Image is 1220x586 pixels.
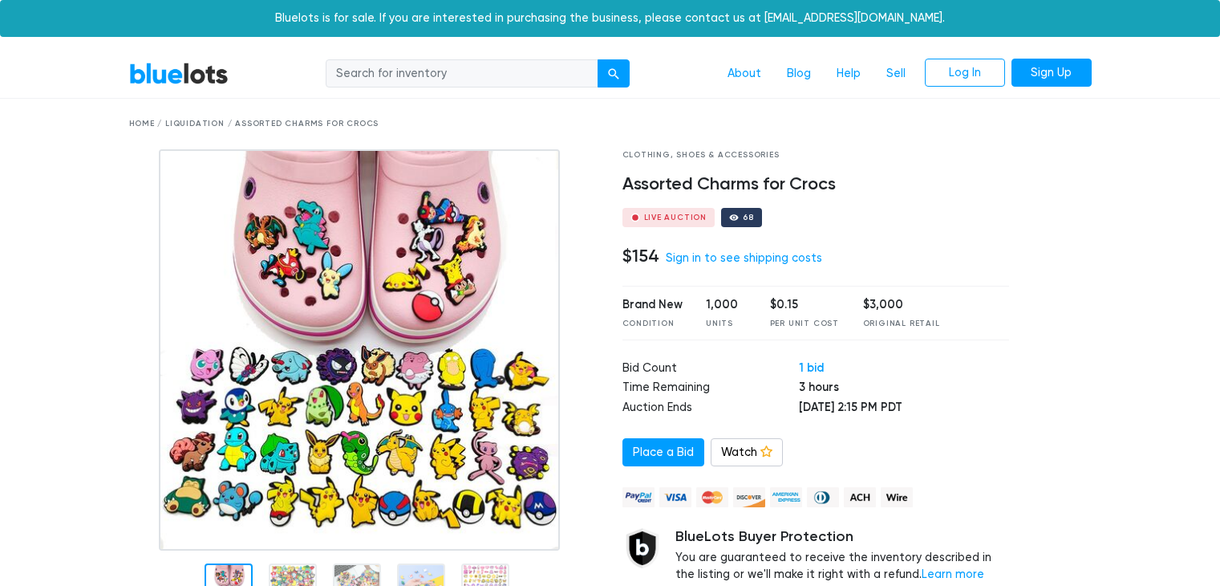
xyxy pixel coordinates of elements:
[696,487,728,507] img: mastercard-42073d1d8d11d6635de4c079ffdb20a4f30a903dc55d1612383a1b395dd17f39.png
[706,318,746,330] div: Units
[799,379,1009,399] td: 3 hours
[770,487,802,507] img: american_express-ae2a9f97a040b4b41f6397f7637041a5861d5f99d0716c09922aba4e24c8547d.png
[733,487,765,507] img: discover-82be18ecfda2d062aad2762c1ca80e2d36a4073d45c9e0ffae68cd515fbd3d32.png
[622,399,800,419] td: Auction Ends
[863,296,940,314] div: $3,000
[326,59,598,88] input: Search for inventory
[129,62,229,85] a: BlueLots
[799,360,824,375] a: 1 bid
[925,59,1005,87] a: Log In
[770,296,839,314] div: $0.15
[622,174,1010,195] h4: Assorted Charms for Crocs
[863,318,940,330] div: Original Retail
[715,59,774,89] a: About
[622,246,659,267] h4: $154
[743,214,754,222] div: 68
[659,487,691,507] img: visa-79caf175f036a155110d1892330093d4c38f53c55c9ec9e2c3a54a56571784bb.png
[666,251,822,265] a: Sign in to see shipping costs
[644,214,707,222] div: Live Auction
[622,379,800,399] td: Time Remaining
[799,399,1009,419] td: [DATE] 2:15 PM PDT
[622,318,683,330] div: Condition
[622,296,683,314] div: Brand New
[922,568,984,581] a: Learn more
[807,487,839,507] img: diners_club-c48f30131b33b1bb0e5d0e2dbd43a8bea4cb12cb2961413e2f4250e06c020426.png
[873,59,918,89] a: Sell
[711,438,783,467] a: Watch
[675,528,1010,546] h5: BlueLots Buyer Protection
[675,528,1010,584] div: You are guaranteed to receive the inventory described in the listing or we'll make it right with ...
[774,59,824,89] a: Blog
[622,487,655,507] img: paypal_credit-80455e56f6e1299e8d57f40c0dcee7b8cd4ae79b9eccbfc37e2480457ba36de9.png
[129,118,1092,130] div: Home / Liquidation / Assorted Charms for Crocs
[881,487,913,507] img: wire-908396882fe19aaaffefbd8e17b12f2f29708bd78693273c0e28e3a24408487f.png
[622,360,800,380] td: Bid Count
[844,487,876,507] img: ach-b7992fed28a4f97f893c574229be66187b9afb3f1a8d16a4691d3d3140a8ab00.png
[706,296,746,314] div: 1,000
[1011,59,1092,87] a: Sign Up
[159,149,560,551] img: 13bf1a48-ef18-4eeb-9e1c-b42f80172ddb-1754210748.jpg
[770,318,839,330] div: Per Unit Cost
[622,438,704,467] a: Place a Bid
[824,59,873,89] a: Help
[622,149,1010,161] div: Clothing, Shoes & Accessories
[622,528,663,568] img: buyer_protection_shield-3b65640a83011c7d3ede35a8e5a80bfdfaa6a97447f0071c1475b91a4b0b3d01.png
